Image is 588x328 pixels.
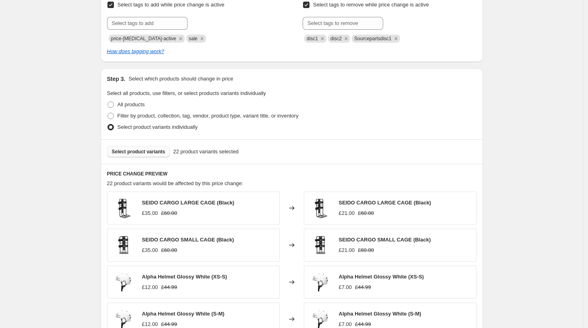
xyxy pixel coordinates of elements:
[339,274,424,280] span: Alpha Helmet Glossy White (XS-S)
[355,321,371,327] span: £44.99
[107,75,126,83] h2: Step 3.
[313,2,429,8] span: Select tags to remove while price change is active
[107,146,170,157] button: Select product variants
[339,247,355,253] span: £21.00
[339,200,431,206] span: SEIDO CARGO LARGE CAGE (Black)
[307,36,318,41] span: disc1
[142,321,158,327] span: £12.00
[330,36,342,41] span: disc2
[308,196,332,220] img: SEIDO_Cargo_Cage_100000160_shop_1_80x.jpg
[142,210,158,216] span: £35.00
[177,35,184,42] button: Remove price-change-job-active
[303,17,383,30] input: Select tags to remove
[142,274,227,280] span: Alpha Helmet Glossy White (XS-S)
[118,124,198,130] span: Select product variants individually
[308,270,332,294] img: Fuse_Alpha_helmet_white-01_80x.jpg
[358,247,374,253] span: £60.00
[355,284,371,290] span: £44.99
[107,171,477,177] h6: PRICE CHANGE PREVIEW
[107,48,164,54] a: How does tagging work?
[392,35,400,42] button: Remove Sourcepartsdisc1
[142,311,225,317] span: Alpha Helmet Glossy White (S-M)
[111,270,136,294] img: Fuse_Alpha_helmet_white-01_80x.jpg
[118,2,225,8] span: Select tags to add while price change is active
[112,149,165,155] span: Select product variants
[342,35,350,42] button: Remove disc2
[142,237,234,243] span: SEIDO CARGO SMALL CAGE (Black)
[308,233,332,257] img: SEIDO_Cargo_Cage_100000159_shop_4_80x.jpg
[128,75,233,83] p: Select which products should change in price
[358,210,374,216] span: £60.00
[107,90,266,96] span: Select all products, use filters, or select products variants individually
[107,17,188,30] input: Select tags to add
[118,113,299,119] span: Filter by product, collection, tag, vendor, product type, variant title, or inventory
[339,284,352,290] span: £7.00
[319,35,326,42] button: Remove disc1
[354,36,392,41] span: Sourcepartsdisc1
[161,284,177,290] span: £44.99
[107,180,243,186] span: 22 product variants would be affected by this price change:
[339,321,352,327] span: £7.00
[339,311,421,317] span: Alpha Helmet Glossy White (S-M)
[161,321,177,327] span: £44.99
[118,101,145,107] span: All products
[111,36,176,41] span: price-change-job-active
[339,237,431,243] span: SEIDO CARGO SMALL CAGE (Black)
[142,200,235,206] span: SEIDO CARGO LARGE CAGE (Black)
[111,196,136,220] img: SEIDO_Cargo_Cage_100000160_shop_1_80x.jpg
[198,35,206,42] button: Remove sale
[142,247,158,253] span: £35.00
[189,36,198,41] span: sale
[339,210,355,216] span: £21.00
[161,210,177,216] span: £60.00
[173,148,239,156] span: 22 product variants selected
[111,233,136,257] img: SEIDO_Cargo_Cage_100000159_shop_4_80x.jpg
[142,284,158,290] span: £12.00
[161,247,177,253] span: £60.00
